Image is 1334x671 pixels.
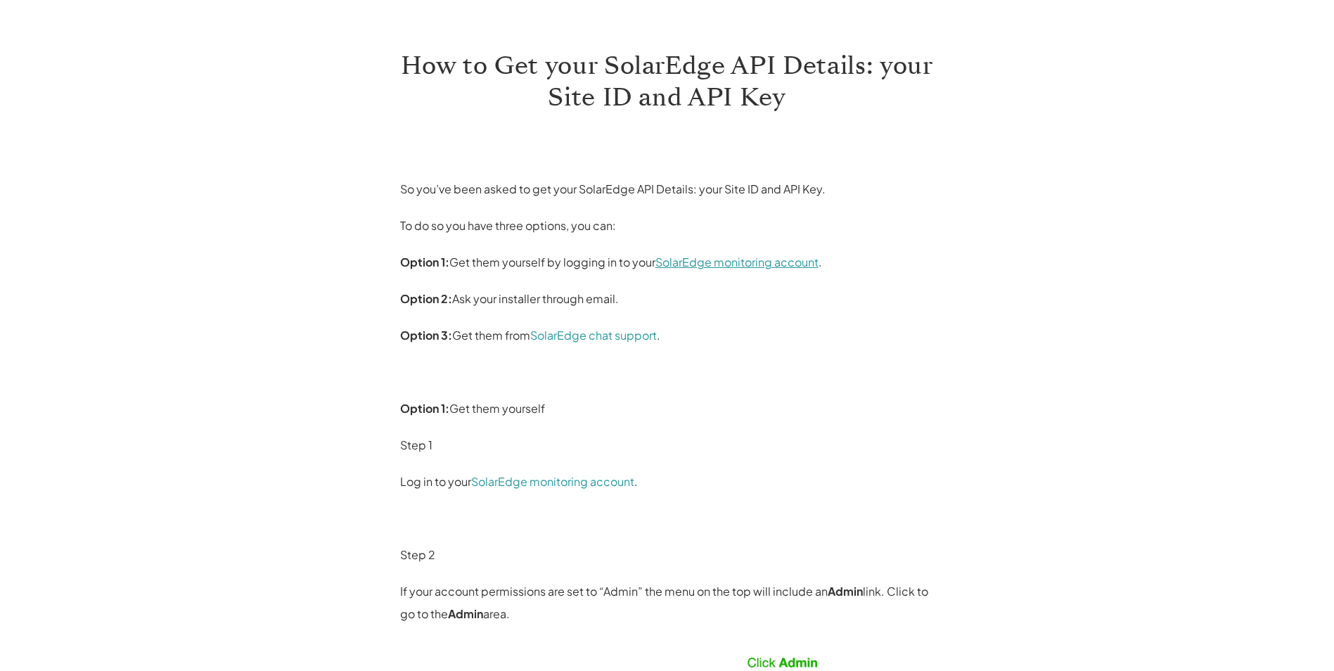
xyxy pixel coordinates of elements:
strong: Option 2: [400,291,452,306]
strong: Admin [448,606,483,621]
strong: Admin [828,584,863,599]
p: Step 1 [400,434,935,456]
p: Log in to your . [400,471,935,493]
p: Step 2 [400,544,935,566]
p: Get them yourself [400,397,935,420]
p: Get them yourself by logging in to your . [400,251,935,274]
strong: Option 1: [400,401,449,416]
p: So you’ve been asked to get your SolarEdge API Details: your Site ID and API Key. [400,178,935,200]
p: Get them from . [400,324,935,347]
a: SolarEdge monitoring account [655,255,819,269]
a: SolarEdge monitoring account [471,474,634,489]
p: Ask your installer through email. [400,288,935,310]
p: To do so you have three options, you can: [400,215,935,237]
p: If your account permissions are set to “Admin” the menu on the top will include an link. Click to... [400,580,935,625]
a: SolarEdge chat support [530,328,657,343]
strong: Option 3: [400,328,452,343]
strong: Option 1: [400,255,449,269]
h1: How to Get your SolarEdge API Details: your Site ID and API Key [400,50,935,113]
